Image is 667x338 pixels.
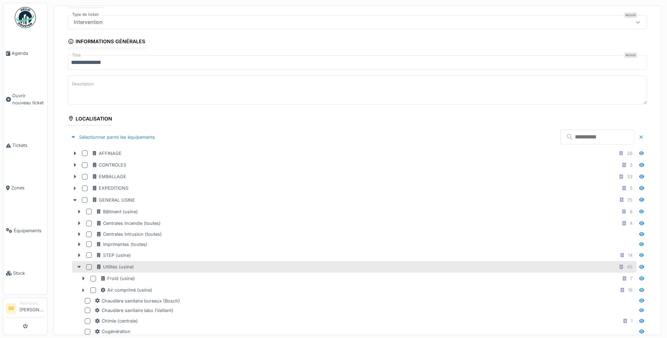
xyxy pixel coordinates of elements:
li: BB [6,303,17,314]
div: CONTROLES [92,162,126,168]
div: 75 [627,197,633,203]
div: Imprimantes (toutes) [96,241,147,248]
div: 33 [627,173,633,180]
div: EXPEDITIONS [92,185,128,191]
label: Type de ticket [71,12,100,18]
div: 3 [630,162,633,168]
div: Requis [624,52,637,58]
span: Stock [13,270,45,277]
div: GENERAL USINE [92,197,135,203]
div: Air comprimé (usine) [100,287,152,293]
div: Froid (usine) [100,275,135,282]
a: Tickets [3,124,47,167]
div: 7 [630,275,633,282]
div: Chimie (centrale) [95,318,138,324]
div: 8 [630,208,633,215]
div: Bâtiment (usine) [96,208,138,215]
div: Centrales intrusion (toutes) [96,231,162,238]
label: Titre [71,52,82,58]
span: Agenda [12,50,45,57]
div: Intervention [71,18,105,26]
div: Informations générales [68,36,145,48]
label: Description [71,80,95,89]
div: Localisation [68,113,112,125]
div: Sélectionner parmi les équipements [68,132,158,142]
span: Tickets [12,142,45,149]
div: Requis [624,12,637,18]
div: AFFINAGE [92,150,122,157]
img: Badge_color-CXgf-gQk.svg [15,7,36,28]
div: 5 [630,185,633,191]
div: Technicien [19,301,45,306]
span: Zones [11,184,45,191]
li: [PERSON_NAME] [19,301,45,316]
a: Équipements [3,209,47,252]
div: 45 [627,264,633,270]
div: STEP (usine) [96,252,131,259]
div: Cogénération [95,328,130,335]
div: 4 [630,220,633,227]
span: Ouvrir nouveau ticket [12,92,45,106]
a: Agenda [3,32,47,74]
div: Chaudière sanitaire labo (Vaillant) [95,307,173,314]
a: Stock [3,252,47,294]
div: 16 [628,287,633,293]
a: Zones [3,167,47,209]
div: EMBALLAGE [92,173,126,180]
div: 26 [627,150,633,157]
div: Chaudière sanitaire bureaux (Bosch) [95,298,180,304]
div: 1 [631,318,633,324]
div: Centrales incendie (toutes) [96,220,161,227]
a: Ouvrir nouveau ticket [3,74,47,124]
div: Utilités (usine) [96,264,134,270]
span: Équipements [14,227,45,234]
div: 14 [628,252,633,259]
a: BB Technicien[PERSON_NAME] [6,301,45,318]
